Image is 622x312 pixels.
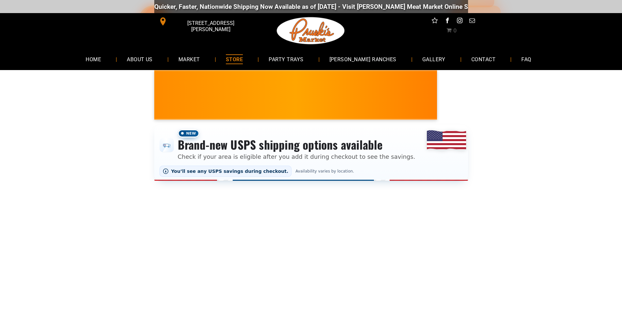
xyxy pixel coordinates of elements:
a: MARKET [169,50,210,68]
span: [STREET_ADDRESS][PERSON_NAME] [168,17,253,36]
a: email [468,16,476,27]
a: facebook [443,16,451,27]
a: PARTY TRAYS [259,50,313,68]
div: Quicker, Faster, Nationwide Shipping Now Available as of [DATE] - Visit [PERSON_NAME] Meat Market... [154,3,550,10]
span: 0 [453,28,457,34]
a: CONTACT [462,50,505,68]
a: [PERSON_NAME] RANCHES [320,50,406,68]
span: New [178,129,199,138]
p: Check if your area is eligible after you add it during checkout to see the savings. [178,152,415,161]
a: STORE [216,50,253,68]
a: Social network [430,16,439,27]
a: ABOUT US [117,50,162,68]
a: HOME [76,50,111,68]
div: Shipping options announcement [154,125,468,181]
a: [STREET_ADDRESS][PERSON_NAME] [154,16,254,27]
a: GALLERY [412,50,455,68]
span: You’ll see any USPS savings during checkout. [171,169,289,174]
img: Pruski-s+Market+HQ+Logo2-1920w.png [276,13,346,48]
h3: Brand-new USPS shipping options available [178,138,415,152]
span: Availability varies by location. [294,169,355,174]
a: instagram [455,16,464,27]
a: FAQ [512,50,541,68]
